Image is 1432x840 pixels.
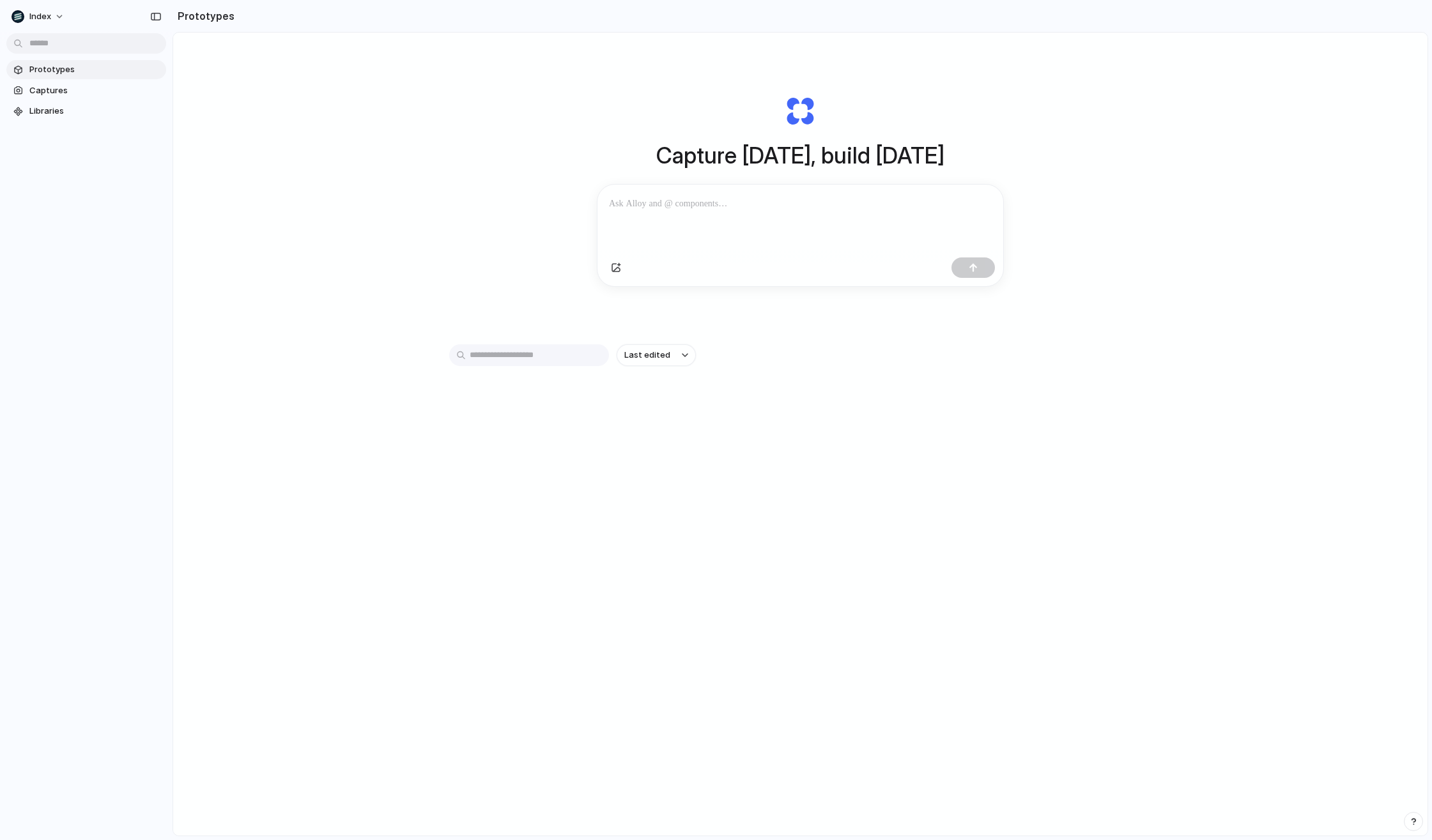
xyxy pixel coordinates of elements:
[29,63,161,76] span: Prototypes
[617,344,696,366] button: Last edited
[624,349,670,362] span: Last edited
[29,10,51,23] span: Index
[656,139,944,172] h1: Capture [DATE], build [DATE]
[173,8,235,24] h2: Prototypes
[6,81,166,100] a: Captures
[6,102,166,121] a: Libraries
[29,105,161,118] span: Libraries
[29,84,161,97] span: Captures
[6,6,71,27] button: Index
[6,60,166,79] a: Prototypes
